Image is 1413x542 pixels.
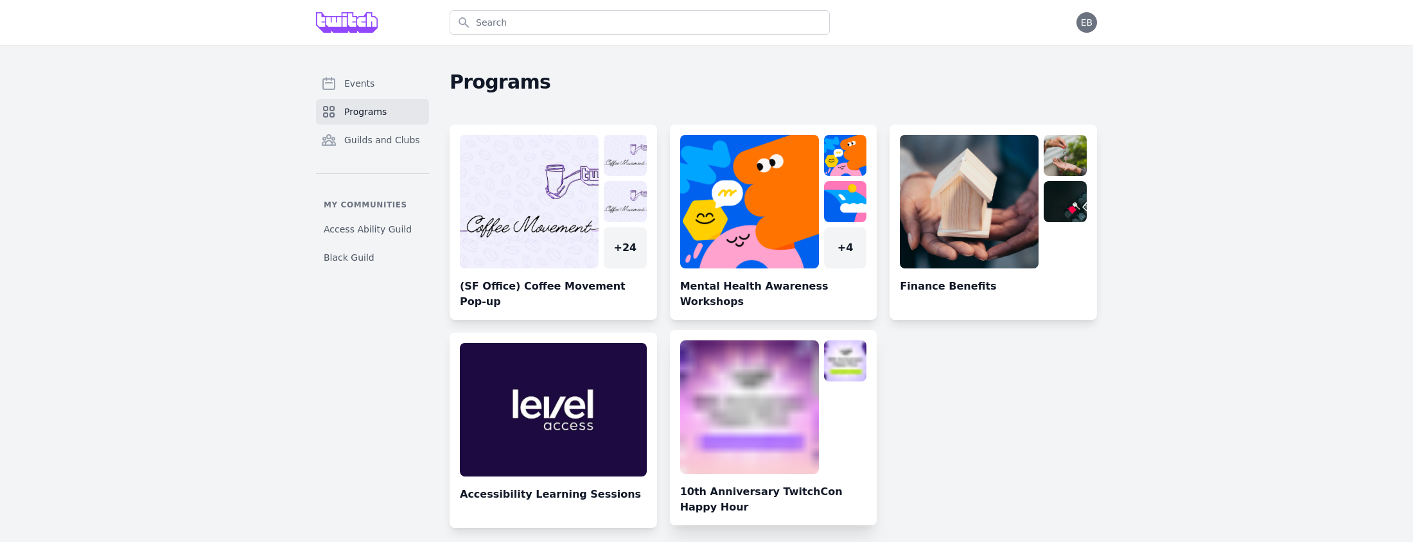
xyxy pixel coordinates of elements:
[316,127,429,153] a: Guilds and Clubs
[344,134,420,146] span: Guilds and Clubs
[344,77,374,90] span: Events
[1076,12,1097,33] button: EB
[1081,18,1093,27] span: EB
[450,10,830,35] input: Search
[316,200,429,210] p: My communities
[316,218,429,241] a: Access Ability Guild
[344,105,387,118] span: Programs
[316,12,378,33] img: Grove
[324,251,374,264] span: Black Guild
[316,71,429,96] a: Events
[316,71,429,269] nav: Sidebar
[316,246,429,269] a: Black Guild
[450,71,1097,94] h2: Programs
[316,99,429,125] a: Programs
[324,223,412,236] span: Access Ability Guild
